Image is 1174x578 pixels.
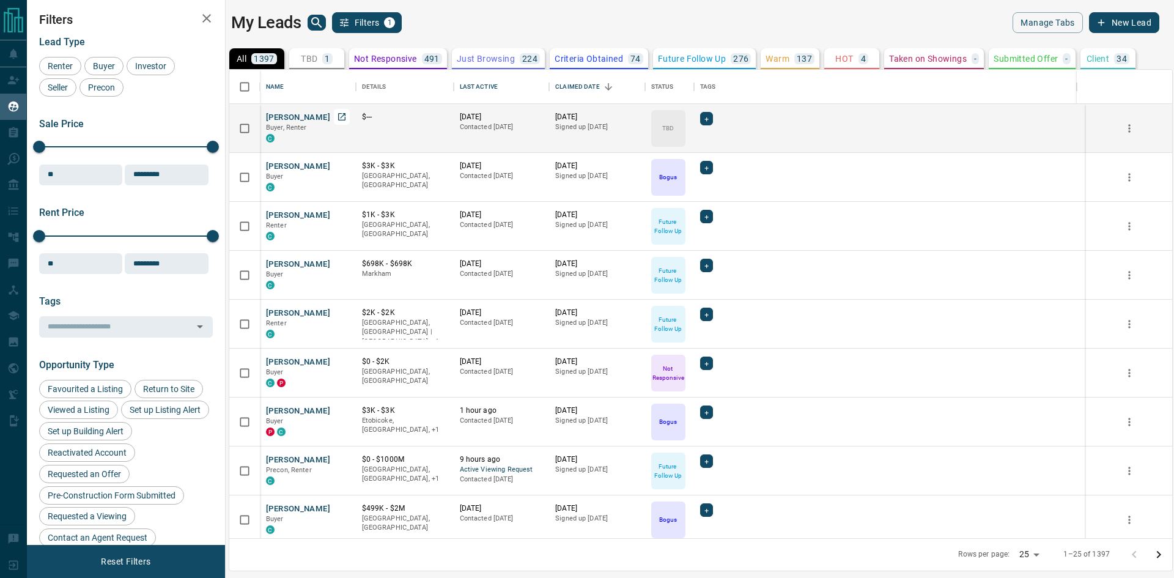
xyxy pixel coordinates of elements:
button: Open [191,318,209,335]
p: Contacted [DATE] [460,367,544,377]
span: + [704,210,709,223]
h2: Filters [39,12,213,27]
button: [PERSON_NAME] [266,210,330,221]
h1: My Leads [231,13,301,32]
span: Buyer [266,417,284,425]
p: Client [1087,54,1109,63]
span: + [704,357,709,369]
span: Seller [43,83,72,92]
div: + [700,112,713,125]
p: [DATE] [460,161,544,171]
button: [PERSON_NAME] [266,161,330,172]
div: Name [266,70,284,104]
p: TBD [301,54,317,63]
div: Status [645,70,694,104]
p: Signed up [DATE] [555,514,639,524]
p: $698K - $698K [362,259,448,269]
p: 1 [325,54,330,63]
span: Renter [43,61,77,71]
button: Filters1 [332,12,402,33]
p: Signed up [DATE] [555,465,639,475]
p: Criteria Obtained [555,54,623,63]
p: [DATE] [555,161,639,171]
span: Lead Type [39,36,85,48]
p: Signed up [DATE] [555,122,639,132]
span: Buyer, Renter [266,124,307,132]
button: [PERSON_NAME] [266,112,330,124]
div: + [700,503,713,517]
p: 1 hour ago [460,406,544,416]
div: Name [260,70,356,104]
button: Reset Filters [93,551,158,572]
p: $2K - $2K [362,308,448,318]
p: Not Responsive [354,54,417,63]
div: condos.ca [266,281,275,289]
span: Active Viewing Request [460,465,544,475]
button: Manage Tabs [1013,12,1082,33]
span: Buyer [266,368,284,376]
p: $--- [362,112,448,122]
button: Go to next page [1146,543,1171,567]
button: [PERSON_NAME] [266,503,330,515]
p: [DATE] [555,406,639,416]
span: Favourited a Listing [43,384,127,394]
p: Rows per page: [958,549,1010,560]
button: more [1120,315,1139,333]
p: [DATE] [460,259,544,269]
p: $3K - $3K [362,161,448,171]
button: more [1120,168,1139,187]
span: Buyer [266,270,284,278]
p: [DATE] [555,503,639,514]
div: + [700,308,713,321]
div: Buyer [84,57,124,75]
p: $499K - $2M [362,503,448,514]
div: property.ca [277,379,286,387]
p: Toronto [362,416,448,435]
p: Contacted [DATE] [460,318,544,328]
p: 9 hours ago [460,454,544,465]
div: condos.ca [266,476,275,485]
div: condos.ca [266,330,275,338]
button: New Lead [1089,12,1159,33]
p: [DATE] [555,259,639,269]
p: $3K - $3K [362,406,448,416]
span: + [704,406,709,418]
div: + [700,161,713,174]
p: Signed up [DATE] [555,220,639,230]
p: Future Follow Up [658,54,726,63]
div: Pre-Construction Form Submitted [39,486,184,505]
p: Submitted Offer [994,54,1058,63]
button: more [1120,119,1139,138]
div: Claimed Date [555,70,600,104]
p: Contacted [DATE] [460,514,544,524]
span: + [704,259,709,272]
div: Last Active [460,70,498,104]
div: + [700,259,713,272]
button: more [1120,511,1139,529]
div: Details [362,70,386,104]
p: Taken on Showings [889,54,967,63]
p: [DATE] [555,357,639,367]
span: Requested a Viewing [43,511,131,521]
span: 1 [385,18,394,27]
p: Warm [766,54,789,63]
div: Details [356,70,454,104]
p: Not Responsive [652,364,684,382]
p: [GEOGRAPHIC_DATA], [GEOGRAPHIC_DATA] [362,171,448,190]
span: Opportunity Type [39,359,114,371]
button: more [1120,364,1139,382]
span: Precon [84,83,119,92]
p: Contacted [DATE] [460,269,544,279]
button: more [1120,266,1139,284]
p: Toronto [362,465,448,484]
p: [GEOGRAPHIC_DATA], [GEOGRAPHIC_DATA] [362,367,448,386]
span: Set up Building Alert [43,426,128,436]
span: Set up Listing Alert [125,405,205,415]
p: Just Browsing [457,54,515,63]
button: Sort [600,78,617,95]
div: + [700,406,713,419]
p: [DATE] [555,210,639,220]
span: Buyer [266,172,284,180]
span: Tags [39,295,61,307]
div: Requested an Offer [39,465,130,483]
